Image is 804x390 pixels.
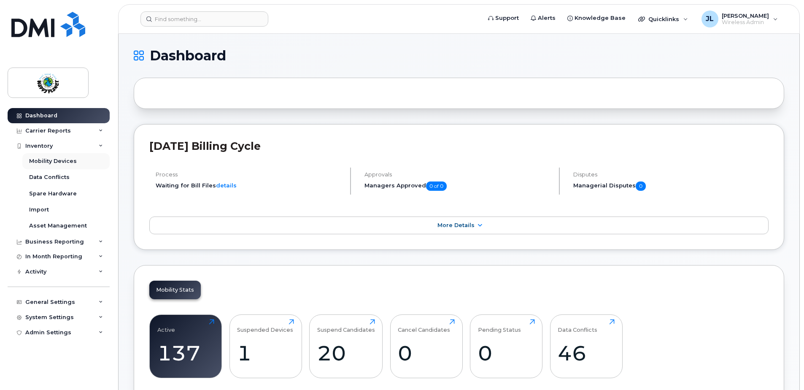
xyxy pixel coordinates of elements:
[636,181,646,191] span: 0
[364,171,552,178] h4: Approvals
[157,319,175,333] div: Active
[558,319,615,373] a: Data Conflicts46
[437,222,475,228] span: More Details
[237,319,294,373] a: Suspended Devices1
[478,341,535,366] div: 0
[156,171,343,178] h4: Process
[317,319,375,373] a: Suspend Candidates20
[156,181,343,190] li: Waiting for Bill Files
[426,181,447,191] span: 0 of 0
[149,140,769,152] h2: [DATE] Billing Cycle
[398,341,455,366] div: 0
[558,319,597,333] div: Data Conflicts
[317,319,375,333] div: Suspend Candidates
[573,171,769,178] h4: Disputes
[150,49,226,62] span: Dashboard
[398,319,455,373] a: Cancel Candidates0
[237,341,294,366] div: 1
[216,182,237,189] a: details
[157,341,214,366] div: 137
[157,319,214,373] a: Active137
[558,341,615,366] div: 46
[364,181,552,191] h5: Managers Approved
[573,181,769,191] h5: Managerial Disputes
[237,319,293,333] div: Suspended Devices
[478,319,521,333] div: Pending Status
[478,319,535,373] a: Pending Status0
[317,341,375,366] div: 20
[398,319,450,333] div: Cancel Candidates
